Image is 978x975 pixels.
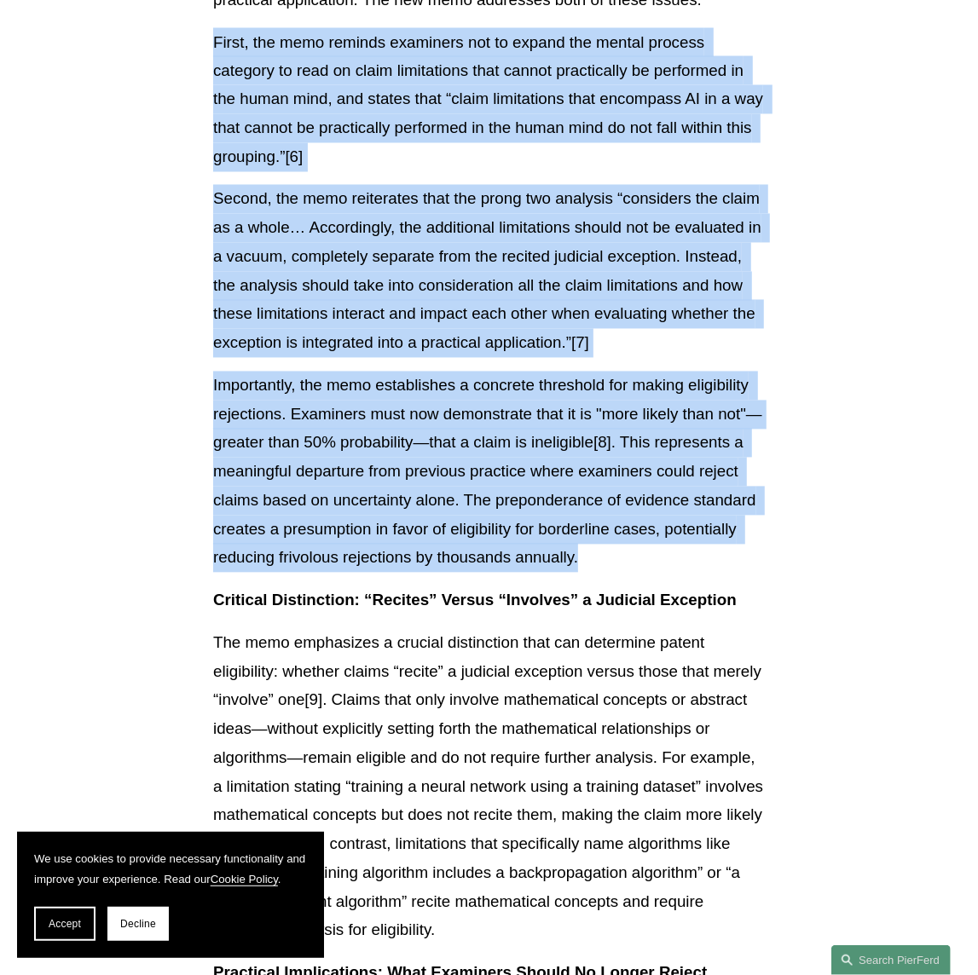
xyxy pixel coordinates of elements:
[213,28,765,172] p: First, the memo reminds examiners not to expand the mental process category to read on claim limi...
[213,629,765,945] p: The memo emphasizes a crucial distinction that can determine patent eligibility: whether claims “...
[211,873,278,886] a: Cookie Policy
[213,372,765,573] p: Importantly, the memo establishes a concrete threshold for making eligibility rejections. Examine...
[213,591,737,609] strong: Critical Distinction: “Recites” Versus “Involves” a Judicial Exception
[107,907,169,941] button: Decline
[831,945,951,975] a: Search this site
[34,907,95,941] button: Accept
[213,185,765,358] p: Second, the memo reiterates that the prong two analysis “considers the claim as a whole… Accordin...
[49,918,81,930] span: Accept
[120,918,156,930] span: Decline
[34,849,307,890] p: We use cookies to provide necessary functionality and improve your experience. Read our .
[17,832,324,958] section: Cookie banner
